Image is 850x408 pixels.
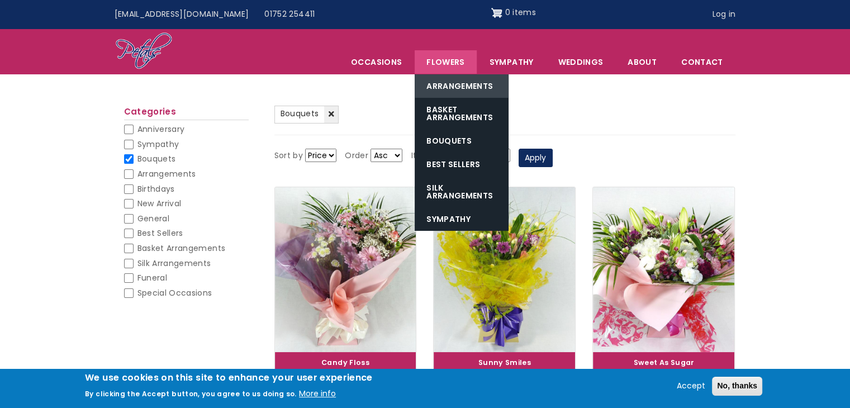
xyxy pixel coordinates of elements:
[115,32,173,71] img: Home
[415,50,476,74] a: Flowers
[415,129,509,153] a: Bouquets
[299,387,336,401] button: More info
[415,98,509,129] a: Basket Arrangements
[85,372,373,384] h2: We use cookies on this site to enhance your user experience
[345,149,368,163] label: Order
[505,7,535,18] span: 0 items
[321,358,369,367] a: Candy Floss
[274,149,303,163] label: Sort by
[275,187,416,352] img: Candy Floss
[415,207,509,231] a: Sympathy
[415,153,509,176] a: Best Sellers
[274,106,339,124] a: Bouquets
[107,4,257,25] a: [EMAIL_ADDRESS][DOMAIN_NAME]
[137,198,182,209] span: New Arrival
[519,149,553,168] button: Apply
[137,243,226,254] span: Basket Arrangements
[137,183,175,194] span: Birthdays
[137,213,169,224] span: General
[672,379,710,393] button: Accept
[137,272,167,283] span: Funeral
[669,50,734,74] a: Contact
[704,4,743,25] a: Log in
[491,4,502,22] img: Shopping cart
[137,124,185,135] span: Anniversary
[137,258,211,269] span: Silk Arrangements
[415,74,509,98] a: Arrangements
[478,50,545,74] a: Sympathy
[415,176,509,207] a: Silk Arrangements
[478,358,531,367] a: Sunny Smiles
[137,287,212,298] span: Special Occasions
[491,4,536,22] a: Shopping cart 0 items
[137,227,183,239] span: Best Sellers
[411,149,473,163] label: Items per page
[546,50,615,74] span: Weddings
[712,377,762,396] button: No, thanks
[124,107,249,120] h2: Categories
[434,187,575,352] img: Sunny Smiles
[85,389,297,398] p: By clicking the Accept button, you agree to us doing so.
[137,153,176,164] span: Bouquets
[257,4,322,25] a: 01752 254411
[634,358,695,367] a: Sweet As Sugar
[281,108,319,119] span: Bouquets
[593,187,734,352] img: Sweet As Sugar
[616,50,668,74] a: About
[137,139,179,150] span: Sympathy
[339,50,414,74] span: Occasions
[137,168,196,179] span: Arrangements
